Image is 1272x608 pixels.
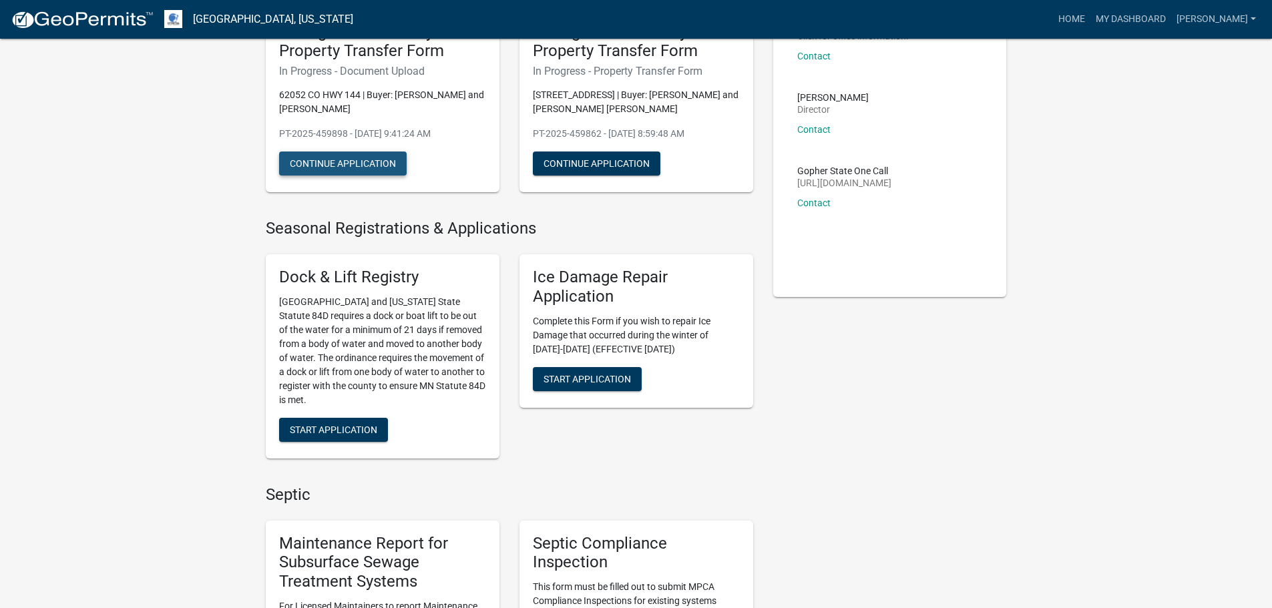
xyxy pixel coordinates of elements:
h4: Seasonal Registrations & Applications [266,219,753,238]
a: Home [1053,7,1090,32]
a: Contact [797,124,831,135]
p: Gopher State One Call [797,166,891,176]
h4: Septic [266,485,753,505]
button: Start Application [533,367,642,391]
a: My Dashboard [1090,7,1171,32]
p: 62052 CO HWY 144 | Buyer: [PERSON_NAME] and [PERSON_NAME] [279,88,486,116]
h5: Sewage Treatment System Property Transfer Form [533,23,740,61]
p: Complete this Form if you wish to repair Ice Damage that occurred during the winter of [DATE]-[DA... [533,314,740,356]
img: Otter Tail County, Minnesota [164,10,182,28]
h5: Sewage Treatment System Property Transfer Form [279,23,486,61]
h5: Dock & Lift Registry [279,268,486,287]
h6: In Progress - Property Transfer Form [533,65,740,77]
p: [URL][DOMAIN_NAME] [797,178,891,188]
button: Continue Application [279,151,407,176]
p: This form must be filled out to submit MPCA Compliance Inspections for existing systems [533,580,740,608]
a: [GEOGRAPHIC_DATA], [US_STATE] [193,8,353,31]
a: Contact [797,198,831,208]
p: Director [797,105,869,114]
span: Start Application [290,424,377,434]
h6: In Progress - Document Upload [279,65,486,77]
p: [PERSON_NAME] [797,93,869,102]
button: Start Application [279,418,388,442]
p: [STREET_ADDRESS] | Buyer: [PERSON_NAME] and [PERSON_NAME] [PERSON_NAME] [533,88,740,116]
a: Contact [797,51,831,61]
p: PT-2025-459898 - [DATE] 9:41:24 AM [279,127,486,141]
a: [PERSON_NAME] [1171,7,1261,32]
h5: Maintenance Report for Subsurface Sewage Treatment Systems [279,534,486,591]
button: Continue Application [533,151,660,176]
h5: Ice Damage Repair Application [533,268,740,306]
span: Start Application [544,373,631,384]
p: PT-2025-459862 - [DATE] 8:59:48 AM [533,127,740,141]
h5: Septic Compliance Inspection [533,534,740,573]
p: [GEOGRAPHIC_DATA] and [US_STATE] State Statute 84D requires a dock or boat lift to be out of the ... [279,295,486,407]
